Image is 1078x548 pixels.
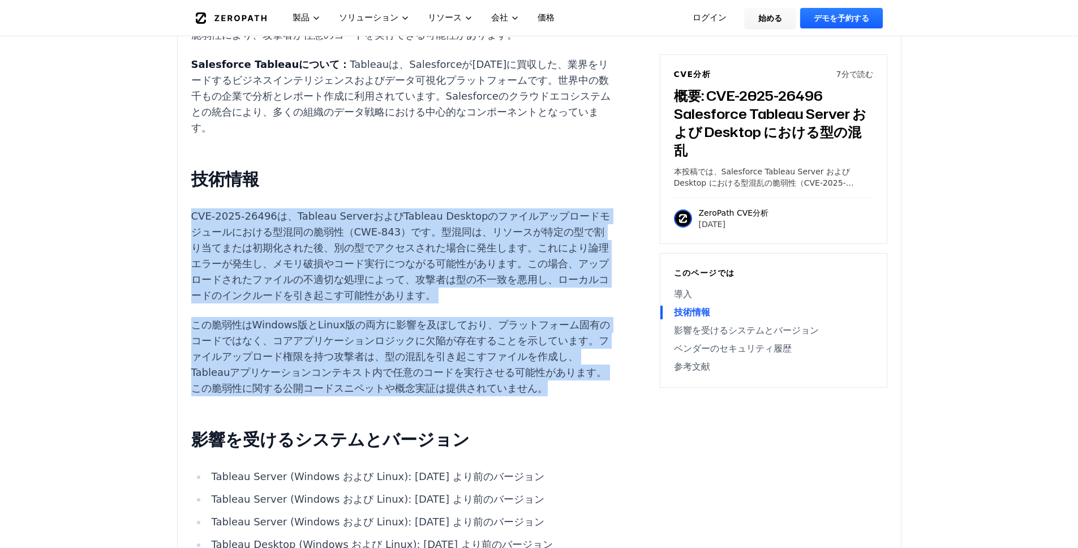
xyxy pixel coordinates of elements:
[693,12,727,23] font: ログイン
[836,70,841,79] font: 7
[674,167,872,244] font: 本投稿では、Salesforce Tableau Server および Desktop における型混乱の脆弱性（CVE-2025-26496）について簡単に説明します。この脆弱性により、ファイル...
[674,342,873,356] a: ベンダーのセキュリティ履歴
[674,307,710,318] font: 技術情報
[191,166,259,191] font: 技術情報
[814,14,869,23] font: デモを予約する
[841,70,873,79] font: 分で読む
[191,427,470,451] font: 影響を受けるシステムとバージョン
[191,210,611,301] font: CVE-2025-26496は、Tableau ServerおよびTableau Desktopのファイルアップロードモジュールにおける型混同の脆弱性（CWE-843）です。型混同は、リソースが...
[293,12,310,23] font: 製品
[191,319,611,394] font: この脆弱性はWindows版とLinux版の両方に影響を及ぼしており、プラットフォーム固有のコードではなく、コアアプリケーションロジックに欠陥が存在することを示しています。ファイルアップロード権...
[679,8,740,28] a: ログイン
[538,12,555,23] font: 価格
[674,70,711,79] font: CVE分析
[674,209,692,228] img: ZeroPath CVE分析
[699,220,725,229] font: [DATE]
[674,360,873,374] a: 参考文献
[800,8,883,28] a: デモを予約する
[674,324,873,337] a: 影響を受けるシステムとバージョン
[674,343,792,354] font: ベンダーのセキュリティ履歴
[491,12,508,23] font: 会社
[674,288,873,301] a: 導入
[674,86,866,160] font: 概要: CVE-2025-26496 Salesforce Tableau Server および Desktop における型の混乱
[191,58,350,70] font: Salesforce Tableauについて：
[211,516,544,528] font: Tableau Server (Windows および Linux): [DATE] より前のバージョン
[674,268,735,277] font: このページでは
[674,325,819,336] font: 影響を受けるシステムとバージョン
[758,14,782,23] font: 始める
[191,58,611,134] font: Tableauは、Salesforceが[DATE]に買収した、業界をリードするビジネスインテリジェンスおよびデータ可視化プラットフォームです。世界中の数千もの企業で分析とレポート作成に利用され...
[211,493,544,505] font: Tableau Server (Windows および Linux): [DATE] より前のバージョン
[745,8,796,28] a: 始める
[211,470,544,482] font: Tableau Server (Windows および Linux): [DATE] より前のバージョン
[428,12,462,23] font: リソース
[674,289,692,299] font: 導入
[674,361,710,372] font: 参考文献
[339,12,398,23] font: ソリューション
[699,208,769,217] font: ZeroPath CVE分析
[674,306,873,319] a: 技術情報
